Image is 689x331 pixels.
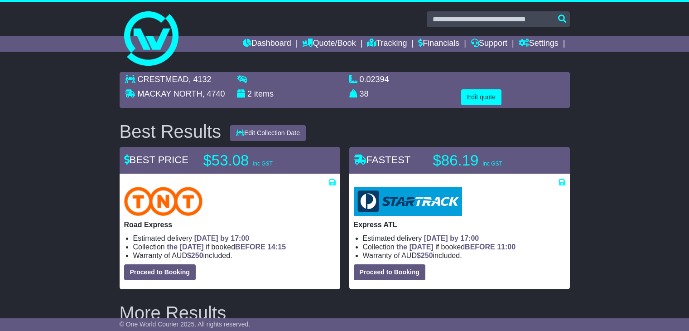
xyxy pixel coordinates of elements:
[465,243,495,251] span: BEFORE
[396,243,516,251] span: if booked
[187,252,203,259] span: $
[417,252,433,259] span: $
[230,125,306,141] button: Edit Collection Date
[254,89,274,98] span: items
[167,243,203,251] span: the [DATE]
[360,75,389,84] span: 0.02394
[124,154,188,165] span: BEST PRICE
[497,243,516,251] span: 11:00
[354,220,565,229] p: Express ATL
[433,151,546,170] p: $86.19
[519,36,559,52] a: Settings
[203,151,317,170] p: $53.08
[253,161,273,167] span: inc GST
[302,36,356,52] a: Quote/Book
[471,36,507,52] a: Support
[243,36,291,52] a: Dashboard
[267,243,286,251] span: 14:15
[354,154,411,165] span: FASTEST
[133,243,336,251] li: Collection
[167,243,286,251] span: if booked
[363,251,565,260] li: Warranty of AUD included.
[138,89,202,98] span: MACKAY NORTH
[367,36,407,52] a: Tracking
[354,187,462,216] img: StarTrack: Express ATL
[363,234,565,243] li: Estimated delivery
[133,234,336,243] li: Estimated delivery
[189,75,212,84] span: , 4132
[124,220,336,229] p: Road Express
[191,252,203,259] span: 250
[133,251,336,260] li: Warranty of AUD included.
[124,264,196,280] button: Proceed to Booking
[235,243,265,251] span: BEFORE
[421,252,433,259] span: 250
[461,89,501,105] button: Edit quote
[120,321,251,328] span: © One World Courier 2025. All rights reserved.
[363,243,565,251] li: Collection
[115,122,226,141] div: Best Results
[360,89,369,98] span: 38
[396,243,433,251] span: the [DATE]
[354,264,425,280] button: Proceed to Booking
[483,161,502,167] span: inc GST
[424,234,479,242] span: [DATE] by 17:00
[124,187,203,216] img: TNT Domestic: Road Express
[247,89,252,98] span: 2
[194,234,250,242] span: [DATE] by 17:00
[120,303,570,323] h2: More Results
[138,75,189,84] span: CRESTMEAD
[202,89,225,98] span: , 4740
[418,36,459,52] a: Financials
